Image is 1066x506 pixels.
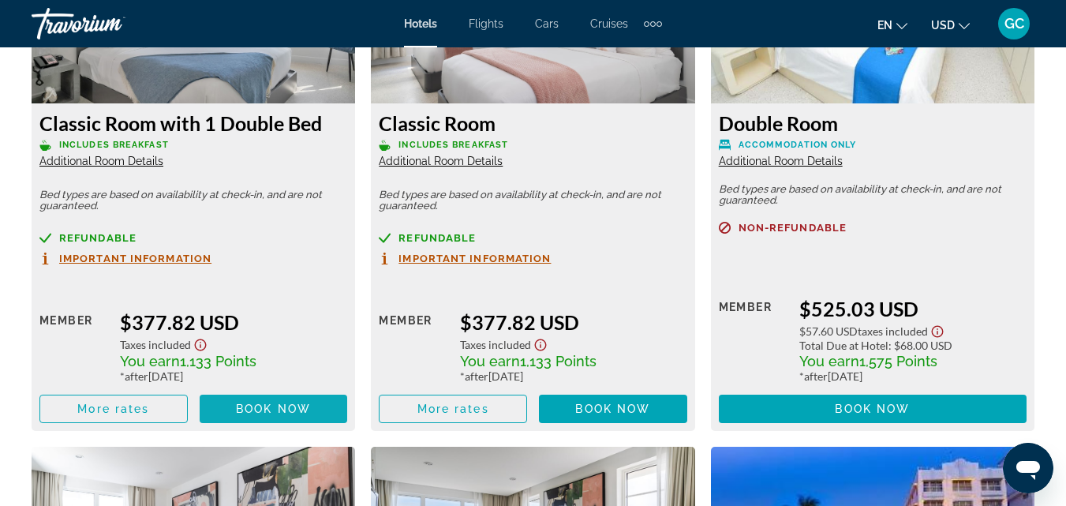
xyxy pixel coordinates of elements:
[535,17,559,30] a: Cars
[739,223,847,233] span: Non-refundable
[460,353,520,369] span: You earn
[417,403,489,415] span: More rates
[469,17,503,30] a: Flights
[460,310,687,334] div: $377.82 USD
[398,233,476,243] span: Refundable
[59,140,169,150] span: Includes Breakfast
[32,3,189,44] a: Travorium
[719,111,1027,135] h3: Double Room
[120,369,347,383] div: * [DATE]
[39,232,347,244] a: Refundable
[379,232,686,244] a: Refundable
[993,7,1034,40] button: User Menu
[39,189,347,212] p: Bed types are based on availability at check-in, and are not guaranteed.
[799,297,1027,320] div: $525.03 USD
[120,310,347,334] div: $377.82 USD
[236,403,311,415] span: Book now
[398,140,508,150] span: Includes Breakfast
[465,369,488,383] span: after
[539,395,687,423] button: Book now
[379,155,503,167] span: Additional Room Details
[877,13,907,36] button: Change language
[398,253,551,264] span: Important Information
[799,339,888,352] span: Total Due at Hotel
[1004,16,1024,32] span: GC
[125,369,148,383] span: after
[379,310,447,383] div: Member
[575,403,650,415] span: Book now
[59,233,137,243] span: Refundable
[719,395,1027,423] button: Book now
[719,155,843,167] span: Additional Room Details
[180,353,256,369] span: 1,133 Points
[520,353,597,369] span: 1,133 Points
[1003,443,1053,493] iframe: Кнопка запуска окна обмена сообщениями
[877,19,892,32] span: en
[799,353,859,369] span: You earn
[39,252,211,265] button: Important Information
[404,17,437,30] a: Hotels
[379,189,686,212] p: Bed types are based on availability at check-in, and are not guaranteed.
[858,324,928,338] span: Taxes included
[379,252,551,265] button: Important Information
[39,155,163,167] span: Additional Room Details
[460,369,687,383] div: * [DATE]
[200,395,348,423] button: Book now
[460,338,531,351] span: Taxes included
[644,11,662,36] button: Extra navigation items
[39,395,188,423] button: More rates
[120,338,191,351] span: Taxes included
[531,334,550,352] button: Show Taxes and Fees disclaimer
[739,140,857,150] span: Accommodation Only
[931,13,970,36] button: Change currency
[719,184,1027,206] p: Bed types are based on availability at check-in, and are not guaranteed.
[859,353,937,369] span: 1,575 Points
[928,320,947,339] button: Show Taxes and Fees disclaimer
[835,403,910,415] span: Book now
[120,353,180,369] span: You earn
[590,17,628,30] a: Cruises
[39,111,347,135] h3: Classic Room with 1 Double Bed
[804,369,828,383] span: after
[799,339,1027,352] div: : $68.00 USD
[191,334,210,352] button: Show Taxes and Fees disclaimer
[799,369,1027,383] div: * [DATE]
[799,324,858,338] span: $57.60 USD
[59,253,211,264] span: Important Information
[77,403,149,415] span: More rates
[719,297,787,383] div: Member
[931,19,955,32] span: USD
[39,310,108,383] div: Member
[379,111,686,135] h3: Classic Room
[379,395,527,423] button: More rates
